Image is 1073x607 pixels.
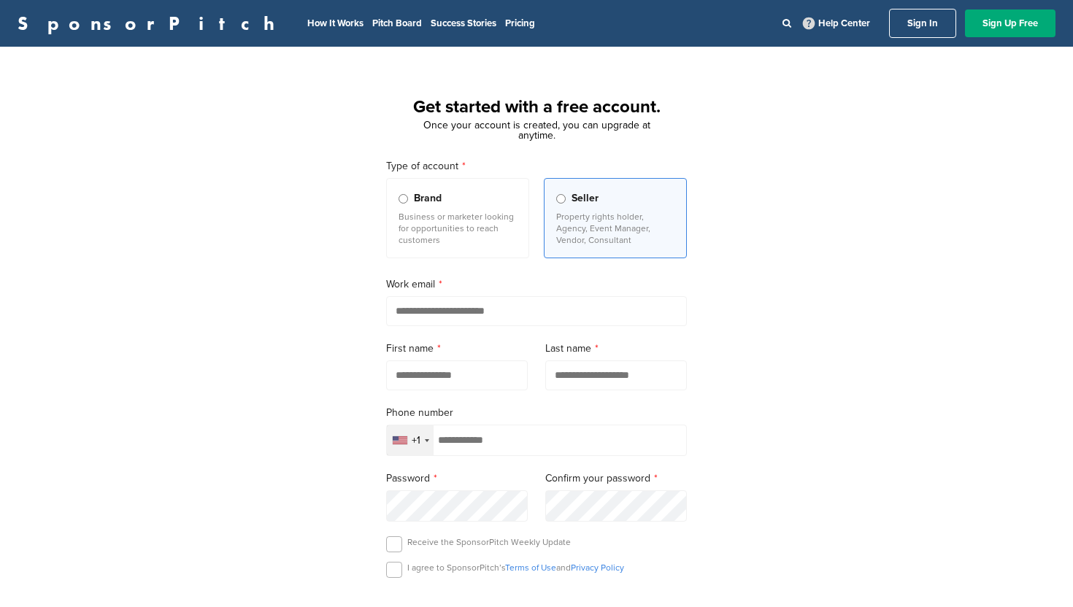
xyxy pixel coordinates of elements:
label: Type of account [386,158,687,174]
a: SponsorPitch [18,14,284,33]
span: Seller [572,190,599,206]
div: +1 [412,436,420,446]
a: Help Center [800,15,873,32]
label: Work email [386,277,687,293]
p: Property rights holder, Agency, Event Manager, Vendor, Consultant [556,211,674,246]
div: Selected country [387,425,434,455]
a: Terms of Use [505,562,556,573]
label: First name [386,341,528,357]
a: How It Works [307,18,364,29]
span: Once your account is created, you can upgrade at anytime. [423,119,650,142]
input: Seller Property rights holder, Agency, Event Manager, Vendor, Consultant [556,194,566,204]
h1: Get started with a free account. [369,94,704,120]
a: Pitch Board [372,18,422,29]
a: Privacy Policy [571,562,624,573]
a: Success Stories [431,18,496,29]
a: Pricing [505,18,535,29]
label: Confirm your password [545,471,687,487]
label: Phone number [386,405,687,421]
span: Brand [414,190,442,206]
input: Brand Business or marketer looking for opportunities to reach customers [399,194,408,204]
label: Password [386,471,528,487]
p: Receive the SponsorPitch Weekly Update [407,536,571,548]
label: Last name [545,341,687,357]
a: Sign Up Free [965,9,1055,37]
p: I agree to SponsorPitch’s and [407,562,624,573]
a: Sign In [889,9,956,38]
p: Business or marketer looking for opportunities to reach customers [399,211,517,246]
